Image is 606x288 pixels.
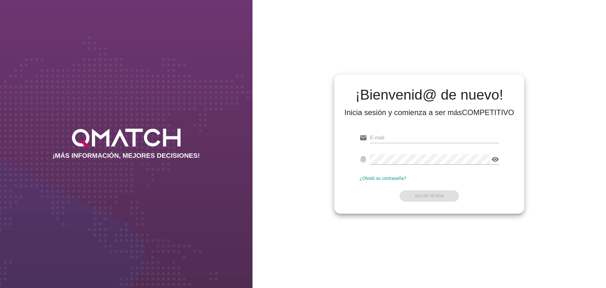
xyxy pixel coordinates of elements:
[344,87,514,102] h2: ¡Bienvenid@ de nuevo!
[344,107,514,118] div: Inicia sesión y comienza a ser más
[359,134,367,142] i: email
[359,156,367,163] i: fingerprint
[462,108,514,117] strong: COMPETITIVO
[370,133,499,143] input: E-mail
[491,156,499,163] i: visibility
[53,152,200,159] h2: ¡MÁS INFORMACIÓN, MEJORES DECISIONES!
[359,176,406,181] a: ¿Olvidó su contraseña?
